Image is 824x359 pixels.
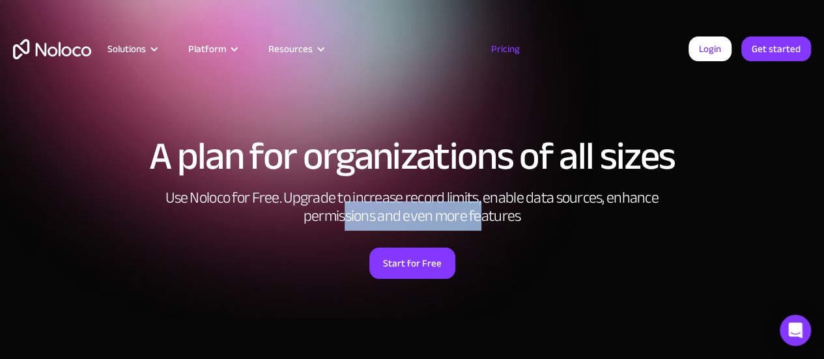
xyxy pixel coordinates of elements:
[172,40,252,57] div: Platform
[689,36,732,61] a: Login
[741,36,811,61] a: Get started
[369,248,455,279] a: Start for Free
[91,40,172,57] div: Solutions
[475,40,536,57] a: Pricing
[107,40,146,57] div: Solutions
[252,40,339,57] div: Resources
[268,40,313,57] div: Resources
[780,315,811,346] div: Open Intercom Messenger
[188,40,226,57] div: Platform
[13,137,811,176] h1: A plan for organizations of all sizes
[13,39,91,59] a: home
[152,189,673,225] h2: Use Noloco for Free. Upgrade to increase record limits, enable data sources, enhance permissions ...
